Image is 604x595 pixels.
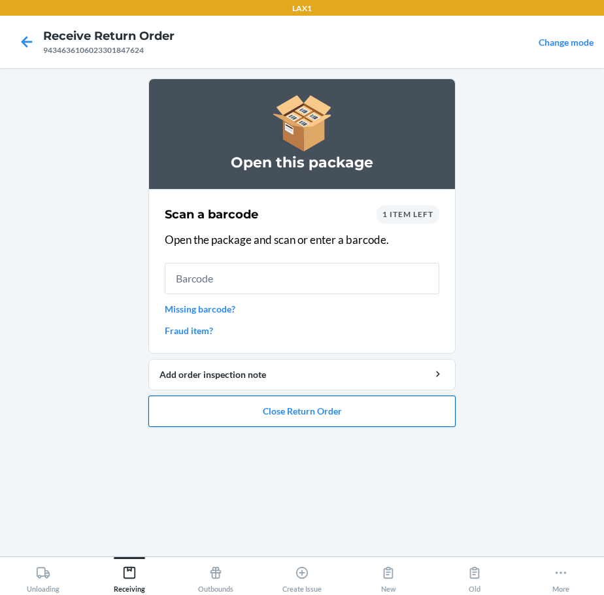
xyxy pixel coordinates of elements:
[259,557,345,593] button: Create Issue
[165,302,439,316] a: Missing barcode?
[165,152,439,173] h3: Open this package
[467,560,482,593] div: Old
[552,560,569,593] div: More
[114,560,145,593] div: Receiving
[148,396,456,427] button: Close Return Order
[173,557,259,593] button: Outbounds
[27,560,59,593] div: Unloading
[382,209,433,219] span: 1 item left
[165,206,258,223] h2: Scan a barcode
[431,557,518,593] button: Old
[159,367,445,381] div: Add order inspection note
[165,324,439,337] a: Fraud item?
[198,560,233,593] div: Outbounds
[86,557,173,593] button: Receiving
[43,27,175,44] h4: Receive Return Order
[165,263,439,294] input: Barcode
[345,557,431,593] button: New
[43,44,175,56] div: 9434636106023301847624
[292,3,312,14] p: LAX1
[539,37,594,48] a: Change mode
[381,560,396,593] div: New
[148,359,456,390] button: Add order inspection note
[518,557,604,593] button: More
[282,560,322,593] div: Create Issue
[165,231,439,248] p: Open the package and scan or enter a barcode.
